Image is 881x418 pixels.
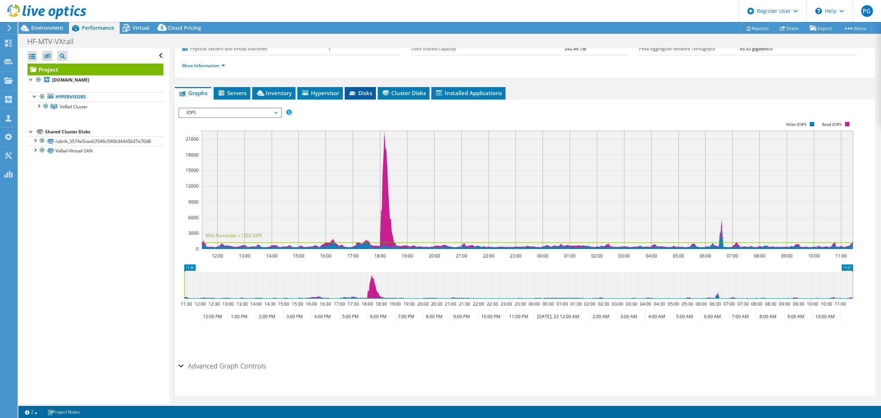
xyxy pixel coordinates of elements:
[640,301,651,307] text: 04:00
[28,64,163,75] a: Project
[786,122,806,127] text: Write IOPS
[483,253,494,259] text: 22:00
[724,301,735,307] text: 07:00
[682,301,693,307] text: 05:30
[24,37,85,46] h1: HF-MTV-VXrail
[700,253,711,259] text: 06:00
[183,108,277,117] span: IOPS
[646,253,657,259] text: 04:00
[217,89,247,97] span: Servers
[774,22,804,34] a: Share
[754,253,765,259] text: 08:00
[793,301,804,307] text: 09:30
[28,136,163,146] a: rubrik_3574e5ceeb7046c590b34445b37e70d8
[673,253,684,259] text: 05:00
[570,301,582,307] text: 01:30
[374,253,386,259] text: 18:00
[306,301,317,307] text: 16:00
[178,89,207,97] span: Graphs
[222,301,234,307] text: 13:00
[822,122,842,127] text: Read IOPS
[501,301,512,307] text: 23:00
[815,8,822,14] svg: \n
[133,24,149,31] span: Virtual
[52,77,89,83] b: [DOMAIN_NAME]
[188,215,199,221] text: 6000
[206,233,262,239] text: 95th Percentile = 1252 IOPS
[195,301,206,307] text: 12:00
[515,301,526,307] text: 23:30
[445,301,456,307] text: 21:00
[31,24,64,31] span: Environment
[459,301,470,307] text: 21:30
[740,46,773,52] b: 45.52 gigabits/s
[348,301,359,307] text: 17:30
[654,301,665,307] text: 04:30
[402,253,413,259] text: 19:00
[403,301,415,307] text: 19:30
[838,22,872,34] a: More
[236,301,248,307] text: 13:30
[821,301,832,307] text: 10:30
[537,253,548,259] text: 00:00
[28,146,163,155] a: VxRail-Virtual-SAN
[381,89,426,97] span: Cluster Disks
[435,89,502,97] span: Installed Applications
[320,301,331,307] text: 16:30
[429,253,440,259] text: 20:00
[209,301,220,307] text: 12:30
[737,301,749,307] text: 07:30
[178,358,266,373] h2: Advanced Graph Controls
[781,253,793,259] text: 09:00
[510,253,521,259] text: 23:00
[182,45,328,53] label: Physical Servers and Virtual Machines
[328,46,331,52] b: 7
[334,301,345,307] text: 17:00
[727,253,738,259] text: 07:00
[779,301,790,307] text: 09:00
[45,127,163,136] div: Shared Cluster Disks
[411,45,565,53] label: Used Shared Capacity
[739,22,775,34] a: Reports
[835,253,847,259] text: 11:00
[320,253,331,259] text: 16:00
[212,253,223,259] text: 12:00
[28,75,163,85] a: [DOMAIN_NAME]
[807,301,818,307] text: 10:00
[181,301,192,307] text: 11:30
[28,92,163,102] a: Hypervisors
[188,199,199,205] text: 9000
[804,22,838,34] a: Export
[591,253,603,259] text: 02:00
[168,24,201,31] span: Cloud Pricing
[389,301,401,307] text: 19:00
[186,183,199,189] text: 12000
[186,167,199,173] text: 15000
[376,301,387,307] text: 18:30
[292,301,303,307] text: 15:30
[186,152,199,158] text: 18000
[196,246,199,252] text: 0
[20,407,43,417] a: 2
[529,301,540,307] text: 00:00
[278,301,289,307] text: 15:00
[598,301,609,307] text: 02:30
[808,253,820,259] text: 10:00
[751,301,762,307] text: 08:00
[182,62,225,69] a: More Information
[60,104,88,110] span: VxRail Cluster
[612,301,623,307] text: 03:00
[347,253,359,259] text: 17:00
[765,301,776,307] text: 08:30
[543,301,554,307] text: 00:30
[487,301,498,307] text: 22:30
[186,136,199,142] text: 21000
[710,301,721,307] text: 06:30
[266,253,278,259] text: 14:00
[696,301,707,307] text: 06:00
[264,301,276,307] text: 14:30
[250,301,262,307] text: 14:00
[835,301,846,307] text: 11:00
[188,230,199,236] text: 3000
[42,407,85,417] a: Project Notes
